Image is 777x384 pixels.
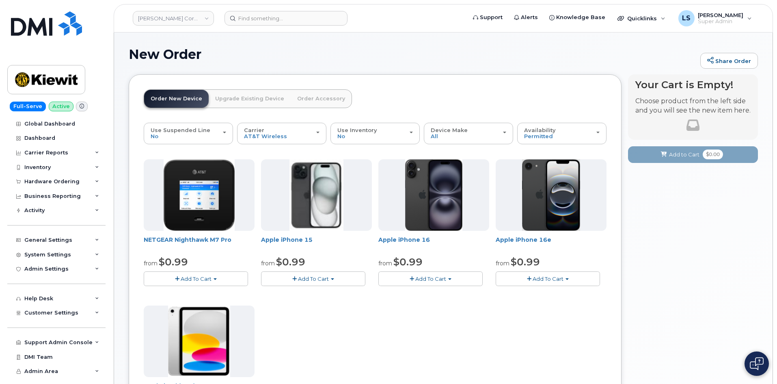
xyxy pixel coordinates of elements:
[261,236,313,243] a: Apple iPhone 15
[431,133,438,139] span: All
[244,133,287,139] span: AT&T Wireless
[330,123,420,144] button: Use Inventory No
[424,123,513,144] button: Device Make All
[393,256,423,268] span: $0.99
[496,271,600,286] button: Add To Cart
[144,260,158,267] small: from
[415,276,446,282] span: Add To Cart
[291,90,352,108] a: Order Accessory
[517,123,606,144] button: Availability Permitted
[669,151,699,158] span: Add to Cart
[635,79,751,90] h4: Your Cart is Empty!
[298,276,329,282] span: Add To Cart
[431,127,468,133] span: Device Make
[378,236,489,252] div: Apple iPhone 16
[337,133,345,139] span: No
[168,306,230,377] img: iPad_A16.PNG
[496,236,606,252] div: Apple iPhone 16e
[635,97,751,115] p: Choose product from the left side and you will see the new item here.
[378,236,430,243] a: Apple iPhone 16
[700,53,758,69] a: Share Order
[378,260,392,267] small: from
[237,123,326,144] button: Carrier AT&T Wireless
[144,123,233,144] button: Use Suspended Line No
[496,260,509,267] small: from
[144,236,255,252] div: NETGEAR Nighthawk M7 Pro
[144,236,231,243] a: NETGEAR Nighthawk M7 Pro
[261,271,365,286] button: Add To Cart
[496,236,551,243] a: Apple iPhone 16e
[703,150,723,159] span: $0.00
[533,276,563,282] span: Add To Cart
[261,236,372,252] div: Apple iPhone 15
[244,127,264,133] span: Carrier
[164,159,235,231] img: nighthawk_m7_pro.png
[151,127,210,133] span: Use Suspended Line
[750,357,764,370] img: Open chat
[144,271,248,286] button: Add To Cart
[181,276,212,282] span: Add To Cart
[628,146,758,163] button: Add to Cart $0.00
[524,127,556,133] span: Availability
[129,47,696,61] h1: New Order
[524,133,553,139] span: Permitted
[337,127,377,133] span: Use Inventory
[261,260,275,267] small: from
[276,256,305,268] span: $0.99
[378,271,483,286] button: Add To Cart
[405,159,462,231] img: iphone_16_plus.png
[289,159,343,231] img: iphone15.jpg
[159,256,188,268] span: $0.99
[151,133,158,139] span: No
[144,90,209,108] a: Order New Device
[209,90,291,108] a: Upgrade Existing Device
[511,256,540,268] span: $0.99
[522,159,581,231] img: iphone16e.png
